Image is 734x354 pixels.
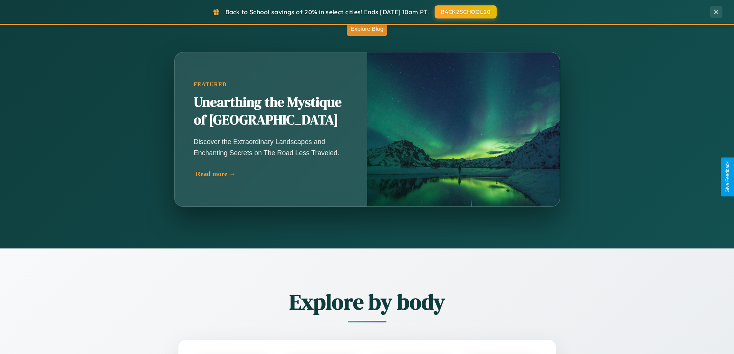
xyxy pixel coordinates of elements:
[194,81,348,88] div: Featured
[347,22,387,36] button: Explore Blog
[725,161,730,193] div: Give Feedback
[435,5,497,18] button: BACK2SCHOOL20
[225,8,429,16] span: Back to School savings of 20% in select cities! Ends [DATE] 10am PT.
[136,287,598,317] h2: Explore by body
[194,94,348,129] h2: Unearthing the Mystique of [GEOGRAPHIC_DATA]
[196,170,350,178] div: Read more →
[194,136,348,158] p: Discover the Extraordinary Landscapes and Enchanting Secrets on The Road Less Traveled.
